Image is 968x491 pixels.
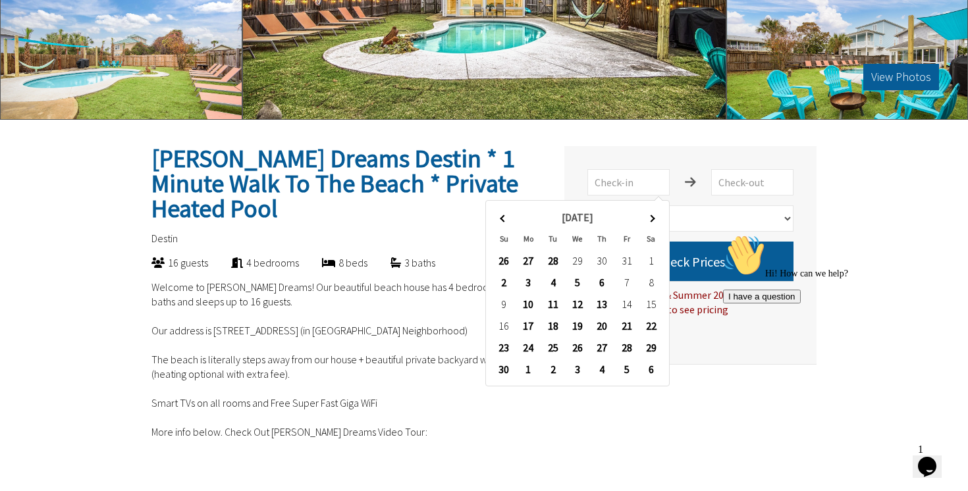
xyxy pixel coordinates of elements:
td: 11 [541,294,565,315]
td: 20 [590,315,614,337]
td: 21 [614,315,639,337]
td: 7 [614,272,639,294]
td: 5 [565,272,589,294]
td: 18 [541,315,565,337]
td: 19 [565,315,589,337]
td: 3 [565,359,589,380]
th: Th [590,228,614,250]
td: 22 [639,315,663,337]
td: 4 [590,359,614,380]
td: 27 [590,337,614,359]
th: Tu [541,228,565,250]
td: 15 [639,294,663,315]
td: 27 [516,250,541,272]
td: 26 [492,250,516,272]
td: 6 [639,359,663,380]
th: We [565,228,589,250]
td: 26 [565,337,589,359]
td: 29 [639,337,663,359]
td: 2 [492,272,516,294]
div: For Spring Break & Summer 2025 Choose [DATE] to [DATE] to see pricing [587,281,793,317]
th: Su [492,228,516,250]
td: 23 [492,337,516,359]
th: Fr [614,228,639,250]
td: 4 [541,272,565,294]
td: 25 [541,337,565,359]
td: 30 [492,359,516,380]
td: 16 [492,315,516,337]
td: 3 [516,272,541,294]
td: 1 [639,250,663,272]
button: Check Prices [587,242,793,281]
td: 10 [516,294,541,315]
img: :wave: [5,5,47,47]
th: [DATE] [516,207,639,228]
td: 8 [639,272,663,294]
td: 31 [614,250,639,272]
td: 9 [492,294,516,315]
td: 17 [516,315,541,337]
th: Mo [516,228,541,250]
td: 30 [590,250,614,272]
div: 3 baths [367,255,435,270]
td: 24 [516,337,541,359]
td: 28 [614,337,639,359]
div: 👋Hi! How can we help?I have a question [5,5,242,74]
span: Destin [151,232,178,245]
td: 2 [541,359,565,380]
span: Hi! How can we help? [5,39,130,49]
td: 29 [565,250,589,272]
div: 8 beds [299,255,367,270]
button: View Photos [863,64,939,90]
input: Check-out [711,169,793,195]
input: Check-in [587,169,670,195]
iframe: chat widget [913,438,955,478]
th: Sa [639,228,663,250]
td: 1 [516,359,541,380]
td: 5 [614,359,639,380]
td: 12 [565,294,589,315]
h2: [PERSON_NAME] Dreams Destin * 1 Minute Walk To The Beach * Private Heated Pool [151,146,541,221]
td: 6 [590,272,614,294]
div: 16 guests [128,255,208,270]
iframe: chat widget [718,229,955,432]
button: I have a question [5,61,83,74]
td: 28 [541,250,565,272]
td: 14 [614,294,639,315]
td: 13 [590,294,614,315]
div: 4 bedrooms [208,255,299,270]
